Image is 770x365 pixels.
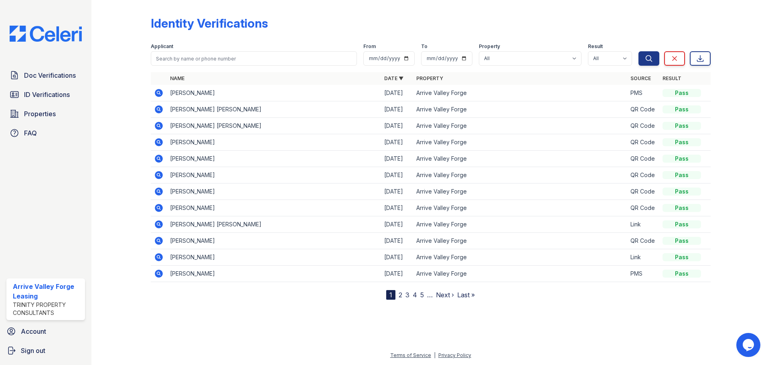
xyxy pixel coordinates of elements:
td: Arrive Valley Forge [413,249,627,266]
td: [DATE] [381,101,413,118]
a: 4 [413,291,417,299]
a: Next › [436,291,454,299]
td: [DATE] [381,151,413,167]
td: Link [627,249,659,266]
a: Doc Verifications [6,67,85,83]
td: QR Code [627,167,659,184]
div: Identity Verifications [151,16,268,30]
td: PMS [627,85,659,101]
td: [PERSON_NAME] [PERSON_NAME] [167,216,381,233]
iframe: chat widget [736,333,762,357]
td: [DATE] [381,118,413,134]
td: QR Code [627,101,659,118]
td: Link [627,216,659,233]
td: Arrive Valley Forge [413,200,627,216]
span: FAQ [24,128,37,138]
td: [PERSON_NAME] [167,233,381,249]
td: [PERSON_NAME] [PERSON_NAME] [167,118,381,134]
td: Arrive Valley Forge [413,151,627,167]
div: Arrive Valley Forge Leasing [13,282,82,301]
td: [DATE] [381,233,413,249]
td: [PERSON_NAME] [167,184,381,200]
div: | [434,352,436,358]
td: QR Code [627,151,659,167]
label: From [363,43,376,50]
td: QR Code [627,233,659,249]
td: [PERSON_NAME] [PERSON_NAME] [167,101,381,118]
div: Pass [663,155,701,163]
label: To [421,43,428,50]
td: [DATE] [381,167,413,184]
a: 2 [399,291,402,299]
td: Arrive Valley Forge [413,216,627,233]
td: Arrive Valley Forge [413,184,627,200]
div: Pass [663,89,701,97]
td: [DATE] [381,249,413,266]
div: Pass [663,188,701,196]
td: QR Code [627,200,659,216]
td: Arrive Valley Forge [413,118,627,134]
a: Date ▼ [384,75,403,81]
a: Sign out [3,343,88,359]
span: ID Verifications [24,90,70,99]
td: Arrive Valley Forge [413,266,627,282]
td: Arrive Valley Forge [413,167,627,184]
td: [PERSON_NAME] [167,249,381,266]
a: 3 [405,291,409,299]
div: Pass [663,237,701,245]
td: [DATE] [381,85,413,101]
span: Doc Verifications [24,71,76,80]
td: [DATE] [381,200,413,216]
td: Arrive Valley Forge [413,85,627,101]
a: Terms of Service [390,352,431,358]
img: CE_Logo_Blue-a8612792a0a2168367f1c8372b55b34899dd931a85d93a1a3d3e32e68fde9ad4.png [3,26,88,42]
td: [PERSON_NAME] [167,85,381,101]
td: [DATE] [381,216,413,233]
td: QR Code [627,134,659,151]
div: Pass [663,105,701,113]
div: 1 [386,290,395,300]
a: Properties [6,106,85,122]
span: Properties [24,109,56,119]
td: Arrive Valley Forge [413,134,627,151]
td: QR Code [627,118,659,134]
div: Pass [663,122,701,130]
a: Source [630,75,651,81]
div: Pass [663,138,701,146]
a: Result [663,75,681,81]
td: QR Code [627,184,659,200]
input: Search by name or phone number [151,51,357,66]
td: Arrive Valley Forge [413,101,627,118]
div: Pass [663,253,701,261]
a: FAQ [6,125,85,141]
div: Trinity Property Consultants [13,301,82,317]
div: Pass [663,220,701,228]
a: ID Verifications [6,87,85,103]
label: Applicant [151,43,173,50]
td: [PERSON_NAME] [167,134,381,151]
a: Privacy Policy [438,352,471,358]
span: Sign out [21,346,45,355]
a: 5 [420,291,424,299]
span: Account [21,327,46,336]
td: [DATE] [381,266,413,282]
a: Name [170,75,184,81]
label: Property [479,43,500,50]
td: [PERSON_NAME] [167,151,381,167]
a: Account [3,323,88,339]
div: Pass [663,270,701,278]
td: [PERSON_NAME] [167,266,381,282]
td: [PERSON_NAME] [167,167,381,184]
a: Last » [457,291,475,299]
label: Result [588,43,603,50]
td: [PERSON_NAME] [167,200,381,216]
td: [DATE] [381,134,413,151]
td: [DATE] [381,184,413,200]
a: Property [416,75,443,81]
div: Pass [663,171,701,179]
span: … [427,290,433,300]
td: Arrive Valley Forge [413,233,627,249]
td: PMS [627,266,659,282]
div: Pass [663,204,701,212]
